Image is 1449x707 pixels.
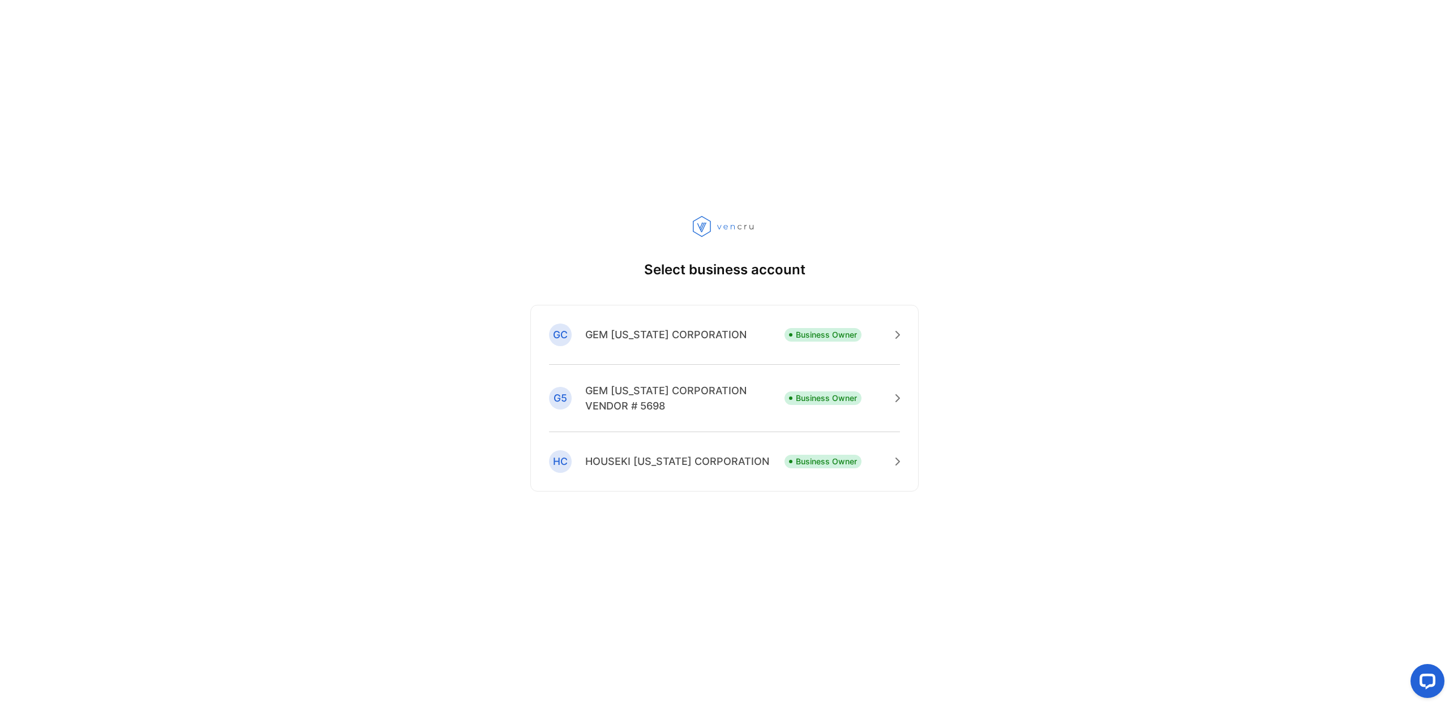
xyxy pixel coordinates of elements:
[553,327,568,342] p: GC
[644,260,805,280] p: Select business account
[553,454,568,469] p: HC
[554,391,567,406] p: G5
[796,329,857,340] p: Business Owner
[796,455,857,467] p: Business Owner
[1401,659,1449,707] iframe: LiveChat chat widget
[585,383,784,413] p: GEM [US_STATE] CORPORATION VENDOR # 5698
[693,215,756,237] img: vencru logo
[796,392,857,404] p: Business Owner
[585,327,747,342] p: GEM [US_STATE] CORPORATION
[585,454,769,469] p: HOUSEKI [US_STATE] CORPORATION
